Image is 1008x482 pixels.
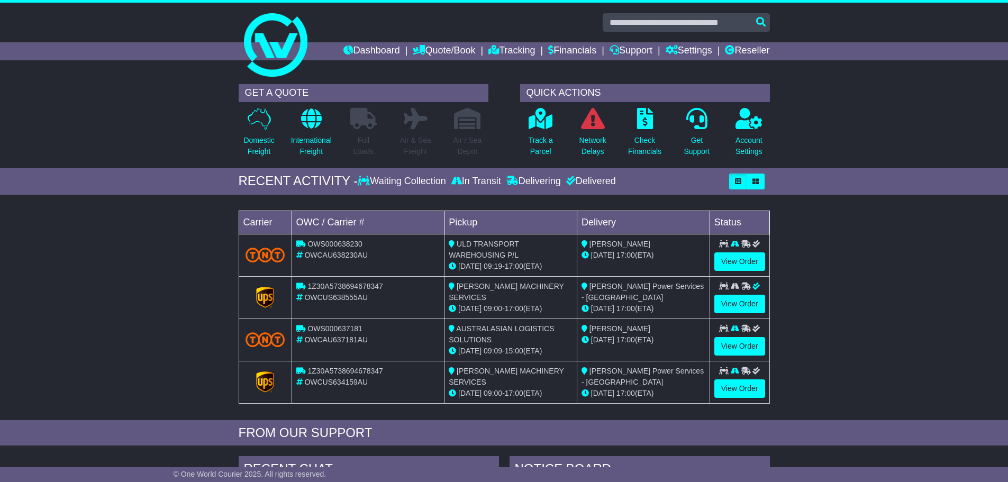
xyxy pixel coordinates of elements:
[304,251,368,259] span: OWCAU638230AU
[548,42,596,60] a: Financials
[243,107,275,163] a: DomesticFreight
[616,304,635,313] span: 17:00
[582,334,705,345] div: (ETA)
[449,388,573,399] div: - (ETA)
[304,378,368,386] span: OWCUS634159AU
[449,367,564,386] span: [PERSON_NAME] MACHINERY SERVICES
[578,107,606,163] a: NetworkDelays
[582,388,705,399] div: (ETA)
[350,135,377,157] p: Full Loads
[714,295,765,313] a: View Order
[628,135,661,157] p: Check Financials
[239,425,770,441] div: FROM OUR SUPPORT
[582,303,705,314] div: (ETA)
[528,107,553,163] a: Track aParcel
[290,107,332,163] a: InternationalFreight
[666,42,712,60] a: Settings
[591,251,614,259] span: [DATE]
[505,262,523,270] span: 17:00
[616,251,635,259] span: 17:00
[449,303,573,314] div: - (ETA)
[292,211,444,234] td: OWC / Carrier #
[484,347,502,355] span: 09:09
[256,371,274,393] img: GetCarrierServiceLogo
[458,347,482,355] span: [DATE]
[291,135,332,157] p: International Freight
[582,282,704,302] span: [PERSON_NAME] Power Services - [GEOGRAPHIC_DATA]
[458,389,482,397] span: [DATE]
[577,211,710,234] td: Delivery
[591,389,614,397] span: [DATE]
[307,324,362,333] span: OWS000637181
[307,282,383,290] span: 1Z30A5738694678347
[449,282,564,302] span: [PERSON_NAME] MACHINERY SERVICES
[582,250,705,261] div: (ETA)
[304,293,368,302] span: OWCUS638555AU
[714,337,765,356] a: View Order
[449,345,573,357] div: - (ETA)
[616,335,635,344] span: 17:00
[449,261,573,272] div: - (ETA)
[488,42,535,60] a: Tracking
[358,176,448,187] div: Waiting Collection
[239,211,292,234] td: Carrier
[591,335,614,344] span: [DATE]
[505,389,523,397] span: 17:00
[174,470,326,478] span: © One World Courier 2025. All rights reserved.
[579,135,606,157] p: Network Delays
[246,248,285,262] img: TNT_Domestic.png
[610,42,652,60] a: Support
[256,287,274,308] img: GetCarrierServiceLogo
[735,135,762,157] p: Account Settings
[307,367,383,375] span: 1Z30A5738694678347
[504,176,564,187] div: Delivering
[684,135,710,157] p: Get Support
[484,304,502,313] span: 09:00
[484,389,502,397] span: 09:00
[453,135,482,157] p: Air / Sea Depot
[520,84,770,102] div: QUICK ACTIONS
[582,367,704,386] span: [PERSON_NAME] Power Services - [GEOGRAPHIC_DATA]
[591,304,614,313] span: [DATE]
[343,42,400,60] a: Dashboard
[529,135,553,157] p: Track a Parcel
[484,262,502,270] span: 09:19
[246,332,285,347] img: TNT_Domestic.png
[304,335,368,344] span: OWCAU637181AU
[505,304,523,313] span: 17:00
[243,135,274,157] p: Domestic Freight
[505,347,523,355] span: 15:00
[400,135,431,157] p: Air & Sea Freight
[239,84,488,102] div: GET A QUOTE
[444,211,577,234] td: Pickup
[725,42,769,60] a: Reseller
[710,211,769,234] td: Status
[449,324,554,344] span: AUSTRALASIAN LOGISTICS SOLUTIONS
[735,107,763,163] a: AccountSettings
[239,174,358,189] div: RECENT ACTIVITY -
[683,107,710,163] a: GetSupport
[616,389,635,397] span: 17:00
[714,252,765,271] a: View Order
[589,240,650,248] span: [PERSON_NAME]
[714,379,765,398] a: View Order
[413,42,475,60] a: Quote/Book
[449,240,519,259] span: ULD TRANSPORT WAREHOUSING P/L
[564,176,616,187] div: Delivered
[458,262,482,270] span: [DATE]
[449,176,504,187] div: In Transit
[589,324,650,333] span: [PERSON_NAME]
[307,240,362,248] span: OWS000638230
[628,107,662,163] a: CheckFinancials
[458,304,482,313] span: [DATE]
